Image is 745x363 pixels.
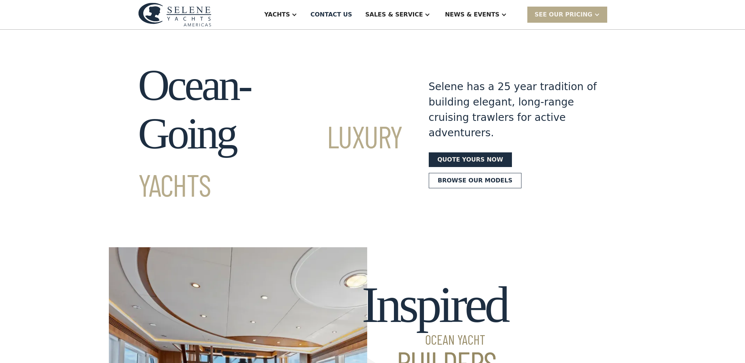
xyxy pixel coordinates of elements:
[365,10,423,19] div: Sales & Service
[362,333,507,346] span: Ocean Yacht
[310,10,352,19] div: Contact US
[429,79,597,141] div: Selene has a 25 year tradition of building elegant, long-range cruising trawlers for active adven...
[535,10,593,19] div: SEE Our Pricing
[138,118,402,203] span: Luxury Yachts
[138,61,402,206] h1: Ocean-Going
[445,10,499,19] div: News & EVENTS
[527,7,607,22] div: SEE Our Pricing
[264,10,290,19] div: Yachts
[429,173,522,188] a: Browse our models
[429,152,512,167] a: Quote yours now
[138,3,211,26] img: logo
